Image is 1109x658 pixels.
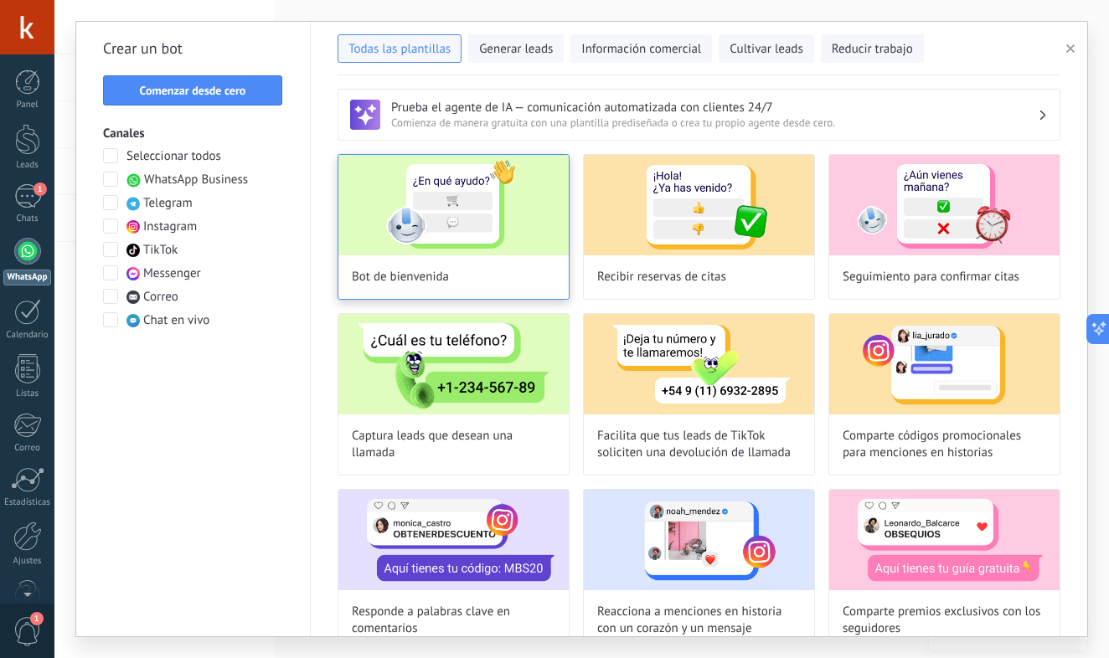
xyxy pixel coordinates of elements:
span: Seleccionar todos [126,148,221,165]
h3: Canales [103,126,283,141]
span: Comparte códigos promocionales para menciones en historias [843,428,1046,461]
div: Chats [3,213,52,224]
span: 1 [30,612,44,625]
img: Recibir reservas de citas [584,155,814,255]
img: Reacciona a menciones en historia con un corazón y un mensaje [584,490,814,590]
button: Cultivar leads [719,34,813,63]
button: Todas las plantillas [338,34,462,63]
button: Información comercial [570,34,712,63]
span: Comparte premios exclusivos con los seguidores [843,604,1046,637]
img: Facilita que tus leads de TikTok soliciten una devolución de llamada [584,314,814,414]
span: Captura leads que desean una llamada [352,428,555,461]
img: Seguimiento para confirmar citas [829,155,1060,255]
button: Reducir trabajo [821,34,924,63]
img: Bot de bienvenida [338,155,569,255]
span: Instagram [143,218,197,235]
div: Correo [3,443,52,454]
button: Generar leads [468,34,564,63]
span: Recibir reservas de citas [597,269,726,285]
span: Messenger [143,265,201,282]
span: Responde a palabras clave en comentarios [352,604,555,637]
button: Comenzar desde cero [103,75,282,105]
img: Comparte premios exclusivos con los seguidores [829,490,1060,590]
span: Todas las plantillas [348,41,451,58]
div: Calendario [3,330,52,341]
span: Facilita que tus leads de TikTok soliciten una devolución de llamada [597,428,801,461]
h2: Crear un bot [103,35,283,62]
span: Correo [143,289,178,306]
span: Reacciona a menciones en historia con un corazón y un mensaje [597,604,801,637]
span: Bot de bienvenida [352,269,449,285]
span: Telegram [143,195,193,212]
span: Información comercial [581,41,701,58]
div: Panel [3,100,52,111]
span: Reducir trabajo [832,41,913,58]
span: Comenzar desde cero [140,85,246,96]
h3: Prueba el agente de IA — comunicación automatizada con clientes 24/7 [391,100,1038,116]
span: Seguimiento para confirmar citas [843,269,1019,285]
span: 1 [34,182,47,196]
div: Leads [3,160,52,171]
span: TikTok [143,242,178,259]
img: Captura leads que desean una llamada [338,314,569,414]
span: Chat en vivo [143,312,209,329]
div: Ajustes [3,556,52,567]
div: Estadísticas [3,497,52,508]
span: Generar leads [479,41,553,58]
span: Cultivar leads [730,41,802,58]
div: Listas [3,388,52,399]
div: WhatsApp [3,270,51,285]
img: Responde a palabras clave en comentarios [338,490,569,590]
img: Comparte códigos promocionales para menciones en historias [829,314,1060,414]
span: WhatsApp Business [144,172,248,188]
span: Comienza de manera gratuita con una plantilla prediseñada o crea tu propio agente desde cero. [391,116,1038,130]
